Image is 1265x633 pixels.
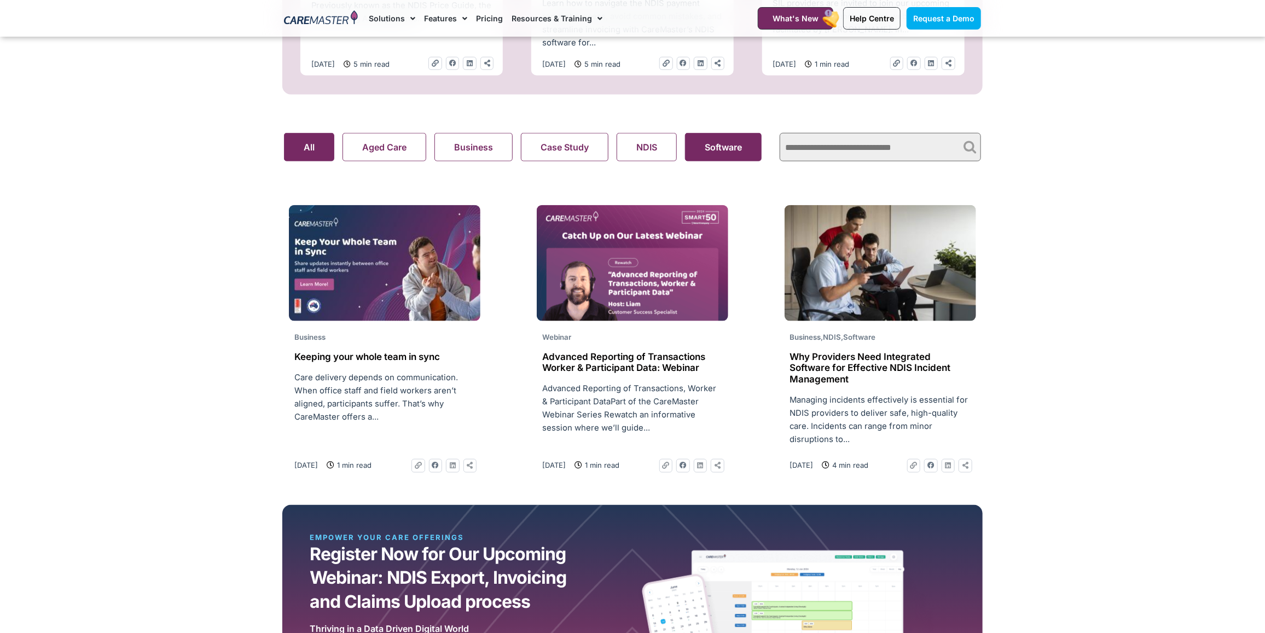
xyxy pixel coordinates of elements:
[542,382,723,434] p: Advanced Reporting of Transactions, Worker & Participant DataPart of the CareMaster Webinar Serie...
[758,7,833,30] a: What's New
[790,351,971,385] h2: Why Providers Need Integrated Software for Effective NDIS Incident Management
[334,459,372,471] span: 1 min read
[813,58,850,70] span: 1 min read
[907,7,981,30] a: Request a Demo
[294,351,475,362] h2: Keeping your whole team in sync
[617,133,677,161] button: NDIS
[843,7,901,30] a: Help Centre
[542,459,566,471] a: [DATE]
[790,333,876,341] span: , ,
[294,333,326,341] span: Business
[582,459,619,471] span: 1 min read
[311,60,335,68] time: [DATE]
[913,14,974,23] span: Request a Demo
[294,459,318,471] a: [DATE]
[542,461,566,469] time: [DATE]
[685,133,762,161] button: Software
[284,10,358,27] img: CareMaster Logo
[310,542,577,615] h2: Register Now for Our Upcoming Webinar: NDIS Export, Invoicing and Claims Upload process
[343,133,426,161] button: Aged Care
[830,459,869,471] span: 4 min read
[284,133,334,161] button: All
[823,333,842,341] span: NDIS
[582,58,620,70] span: 5 min read
[537,205,728,321] img: REWATCH Advanced Reporting of Transactions, Worker & Participant Data_Website Thumb
[542,351,723,374] h2: Advanced Reporting of Transactions Worker & Participant Data: Webinar
[773,14,819,23] span: What's New
[785,205,976,321] img: man-wheelchair-working-front-view
[542,333,571,341] span: Webinar
[790,461,814,469] time: [DATE]
[790,333,821,341] span: Business
[542,60,566,68] time: [DATE]
[351,58,390,70] span: 5 min read
[850,14,894,23] span: Help Centre
[790,393,971,446] p: Managing incidents effectively is essential for NDIS providers to deliver safe, high-quality care...
[434,133,513,161] button: Business
[790,459,814,471] a: [DATE]
[294,371,475,423] p: Care delivery depends on communication. When office staff and field workers aren’t aligned, parti...
[289,205,480,321] img: CM Generic Facebook Post-6
[294,461,318,469] time: [DATE]
[521,133,608,161] button: Case Study
[310,532,509,542] div: EMPOWER YOUR CARE OFFERINGS
[844,333,876,341] span: Software
[773,60,797,68] time: [DATE]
